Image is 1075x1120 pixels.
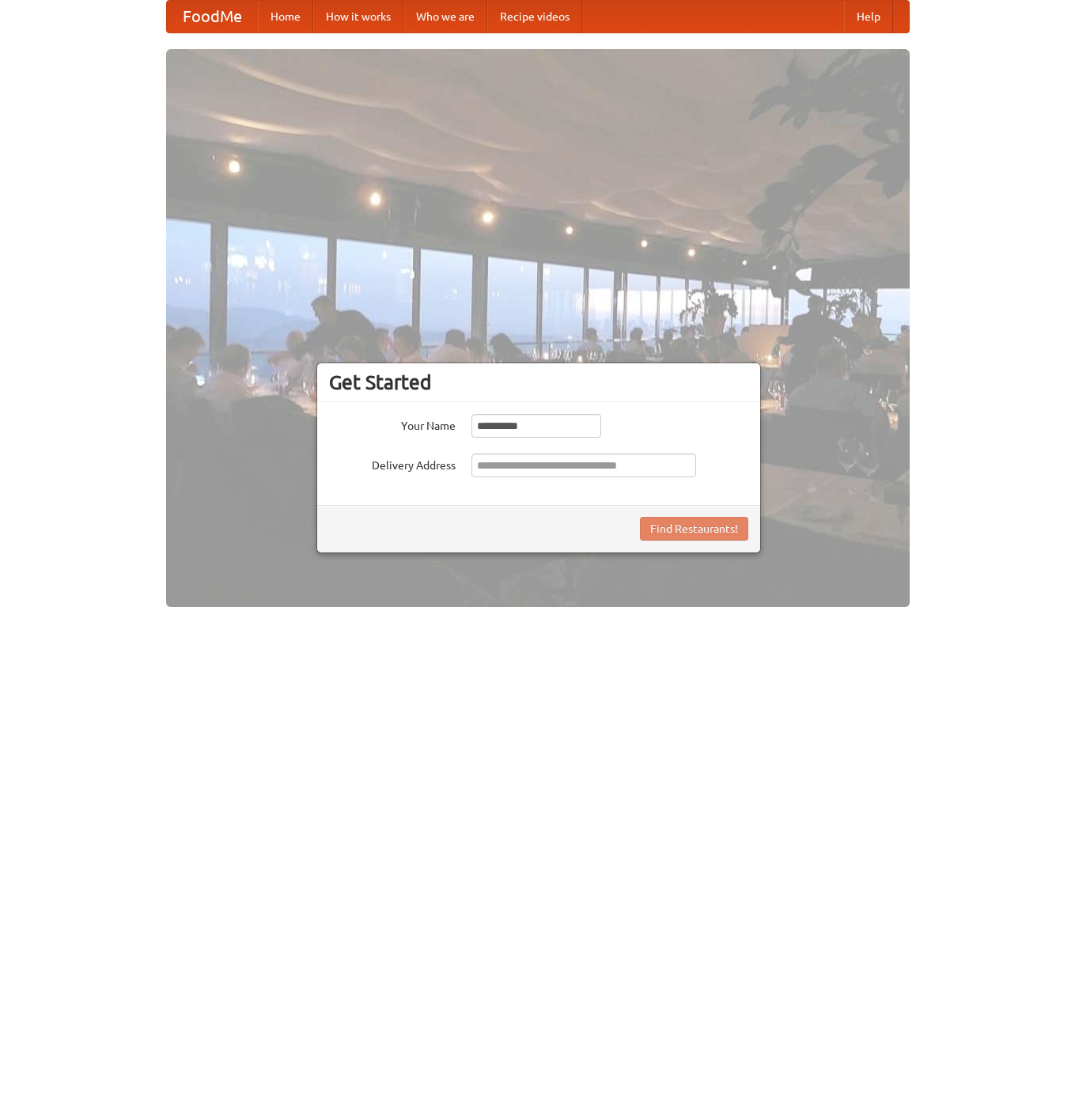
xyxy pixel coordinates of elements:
[329,370,748,394] h3: Get Started
[329,414,456,434] label: Your Name
[403,1,487,32] a: Who we are
[844,1,893,32] a: Help
[640,517,748,541] button: Find Restaurants!
[329,454,456,473] label: Delivery Address
[258,1,313,32] a: Home
[167,1,258,32] a: FoodMe
[487,1,582,32] a: Recipe videos
[313,1,403,32] a: How it works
